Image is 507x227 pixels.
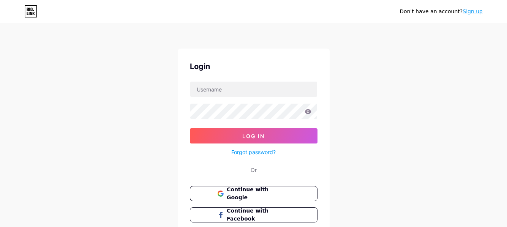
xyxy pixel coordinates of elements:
div: Or [251,166,257,174]
a: Forgot password? [231,148,276,156]
span: Continue with Google [227,186,289,202]
button: Continue with Google [190,186,317,201]
div: Don't have an account? [400,8,483,16]
span: Log In [242,133,265,139]
button: Continue with Facebook [190,207,317,222]
button: Log In [190,128,317,143]
span: Continue with Facebook [227,207,289,223]
a: Sign up [463,8,483,14]
div: Login [190,61,317,72]
input: Username [190,82,317,97]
